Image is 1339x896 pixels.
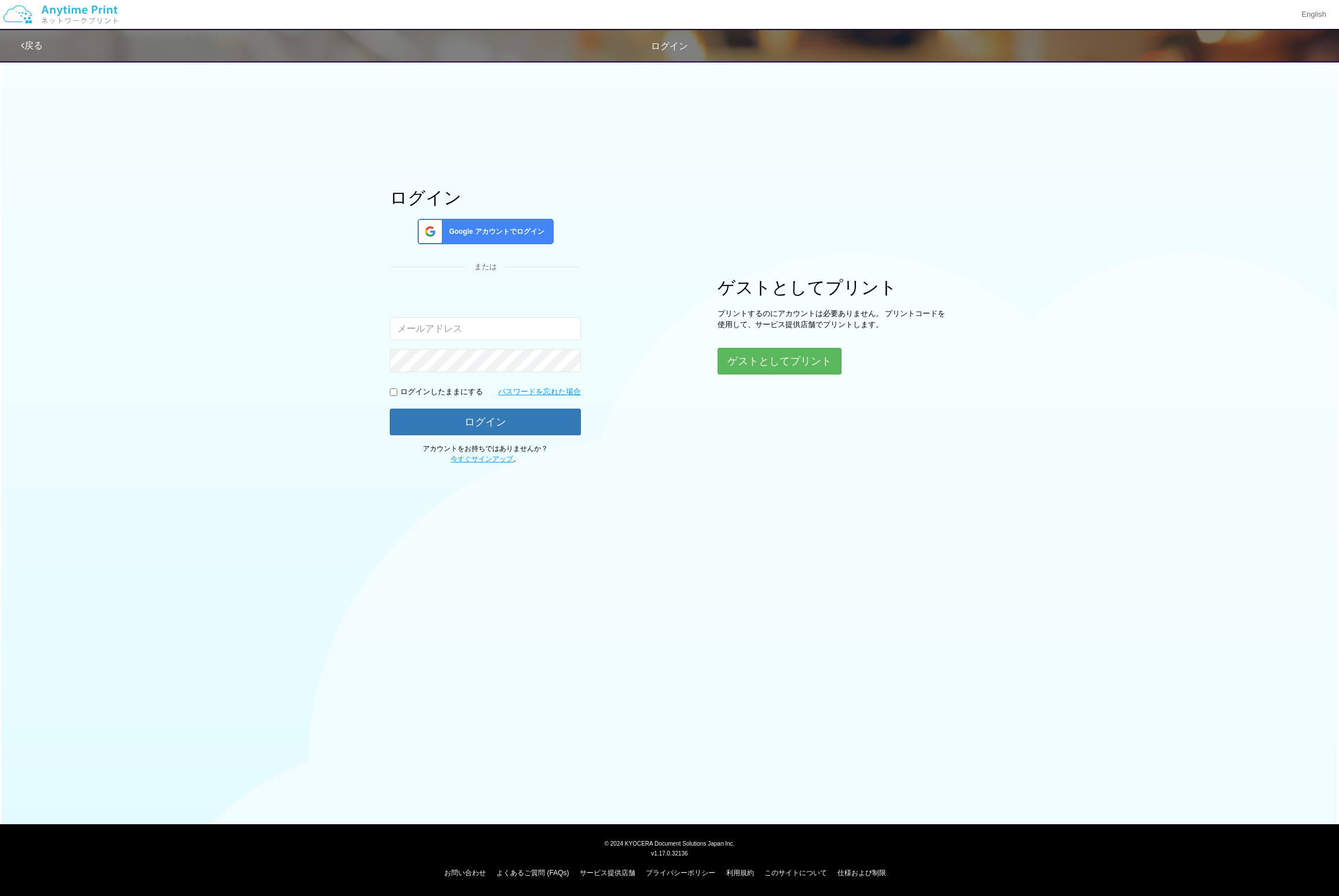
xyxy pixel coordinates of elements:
a: 戻る [21,41,43,50]
a: 仕様および制限 [837,869,886,877]
span: ログイン [651,41,688,51]
a: サービス提供店舗 [580,869,635,877]
a: このサイトについて [764,869,827,877]
span: © 2024 KYOCERA Document Solutions Japan Inc. [605,839,735,847]
span: 。 [451,455,520,463]
a: よくあるご質問 (FAQs) [496,869,569,877]
input: メールアドレス [390,317,581,340]
h1: ゲストとしてプリント [718,278,949,297]
p: アカウントをお持ちではありませんか？ [390,444,581,464]
p: プリントするのにアカウントは必要ありません。 プリントコードを使用して、サービス提供店舗でプリントします。 [718,309,949,330]
a: パスワードを忘れた場合 [498,387,581,398]
span: Google アカウントでログイン [444,227,544,237]
a: お問い合わせ [444,869,486,877]
div: または [390,262,581,273]
p: ログインしたままにする [400,387,483,398]
button: ゲストとしてプリント [718,348,842,374]
a: 利用規約 [726,869,754,877]
h1: ログイン [390,188,581,207]
a: 今すぐサインアップ [451,455,513,463]
span: v1.17.0.32136 [651,850,687,857]
a: プライバシーポリシー [646,869,715,877]
button: ログイン [390,409,581,435]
